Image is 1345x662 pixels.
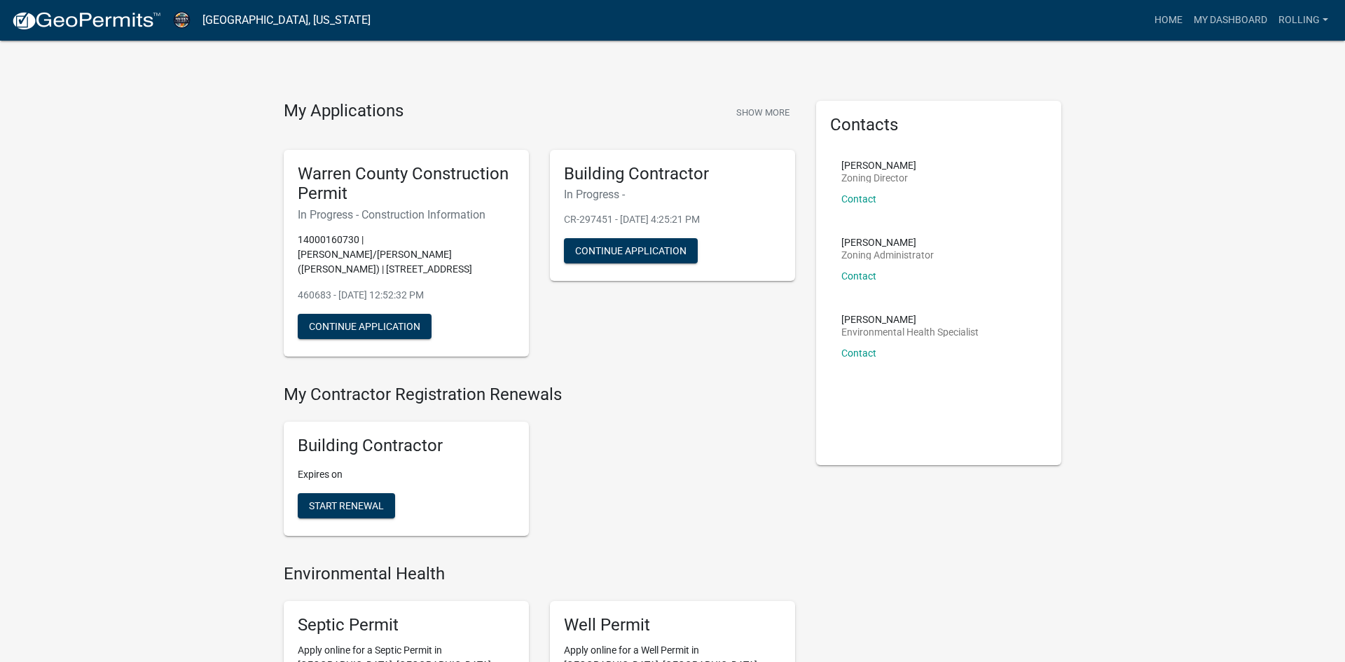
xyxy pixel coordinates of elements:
p: Expires on [298,467,515,482]
p: [PERSON_NAME] [841,160,916,170]
h5: Building Contractor [298,436,515,456]
a: [GEOGRAPHIC_DATA], [US_STATE] [202,8,371,32]
span: Start Renewal [309,499,384,511]
h5: Well Permit [564,615,781,635]
button: Continue Application [564,238,698,263]
h6: In Progress - Construction Information [298,208,515,221]
button: Start Renewal [298,493,395,518]
h5: Septic Permit [298,615,515,635]
button: Continue Application [298,314,432,339]
p: 14000160730 | [PERSON_NAME]/[PERSON_NAME] ([PERSON_NAME]) | [STREET_ADDRESS] [298,233,515,277]
a: Home [1149,7,1188,34]
a: Contact [841,347,876,359]
p: [PERSON_NAME] [841,315,979,324]
p: Environmental Health Specialist [841,327,979,337]
p: [PERSON_NAME] [841,237,934,247]
h6: In Progress - [564,188,781,201]
a: Contact [841,193,876,205]
h4: My Contractor Registration Renewals [284,385,795,405]
button: Show More [731,101,795,124]
h5: Building Contractor [564,164,781,184]
wm-registration-list-section: My Contractor Registration Renewals [284,385,795,547]
a: ROLLING [1273,7,1334,34]
p: Zoning Administrator [841,250,934,260]
h5: Warren County Construction Permit [298,164,515,205]
h4: Environmental Health [284,564,795,584]
p: 460683 - [DATE] 12:52:32 PM [298,288,515,303]
p: Zoning Director [841,173,916,183]
h4: My Applications [284,101,403,122]
a: Contact [841,270,876,282]
a: My Dashboard [1188,7,1273,34]
p: CR-297451 - [DATE] 4:25:21 PM [564,212,781,227]
img: Warren County, Iowa [172,11,191,29]
h5: Contacts [830,115,1047,135]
